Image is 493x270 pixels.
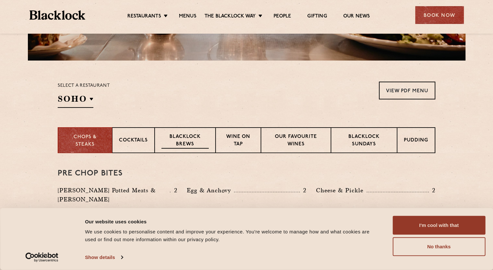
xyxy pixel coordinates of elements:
[404,137,428,145] p: Pudding
[127,13,161,20] a: Restaurants
[170,186,177,195] p: 2
[58,82,110,90] p: Select a restaurant
[222,133,254,149] p: Wine on Tap
[58,186,170,204] p: [PERSON_NAME] Potted Meats & [PERSON_NAME]
[415,6,464,24] div: Book Now
[187,186,234,195] p: Egg & Anchovy
[343,13,370,20] a: Our News
[85,228,378,243] div: We use cookies to personalise content and improve your experience. You're welcome to manage how a...
[85,218,378,225] div: Our website uses cookies
[429,186,435,195] p: 2
[85,253,123,262] a: Show details
[379,82,435,99] a: View PDF Menu
[161,133,209,149] p: Blacklock Brews
[58,93,93,108] h2: SOHO
[29,10,86,20] img: BL_Textured_Logo-footer-cropped.svg
[65,134,105,148] p: Chops & Steaks
[393,216,485,235] button: I'm cool with that
[179,13,196,20] a: Menus
[393,237,485,256] button: No thanks
[307,13,327,20] a: Gifting
[14,253,70,262] a: Usercentrics Cookiebot - opens in a new window
[119,137,148,145] p: Cocktails
[268,133,324,149] p: Our favourite wines
[300,186,306,195] p: 2
[274,13,291,20] a: People
[205,13,256,20] a: The Blacklock Way
[58,169,435,178] h3: Pre Chop Bites
[338,133,390,149] p: Blacklock Sundays
[316,186,367,195] p: Cheese & Pickle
